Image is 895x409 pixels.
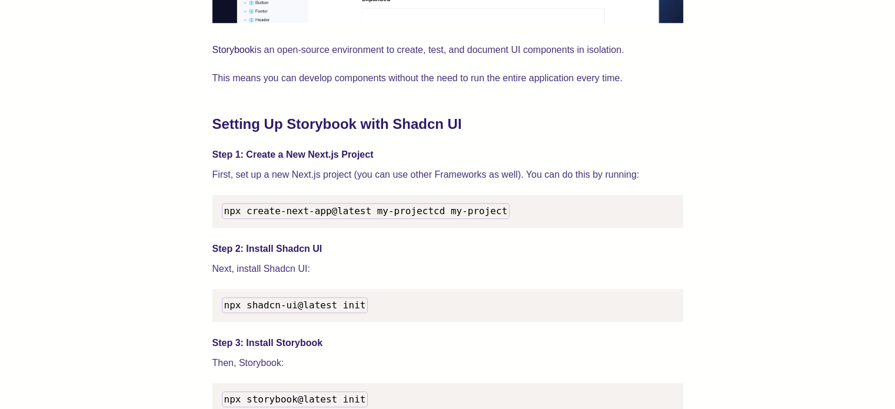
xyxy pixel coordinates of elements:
h4: Step 3: Install Storybook [212,336,683,350]
span: npx create-next-app@latest my-project [224,205,434,217]
h4: Step 2: Install Shadcn UI [212,242,683,256]
a: Storybook [212,45,255,55]
p: This means you can develop components without the need to run the entire application every time. [212,70,683,87]
p: First, set up a new Next.js project (you can use other Frameworks as well). You can do this by ru... [212,167,683,183]
h2: Setting Up Storybook with Shadcn UI [212,115,683,134]
h4: Step 1: Create a New Next.js Project [212,148,683,162]
span: npx storybook@latest init [224,394,366,405]
code: cd my-project [222,203,510,219]
p: is an open-source environment to create, test, and document UI components in isolation. [212,42,683,58]
p: Next, install Shadcn UI: [212,261,683,277]
span: npx shadcn-ui@latest init [224,300,366,311]
p: Then, Storybook: [212,355,683,371]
